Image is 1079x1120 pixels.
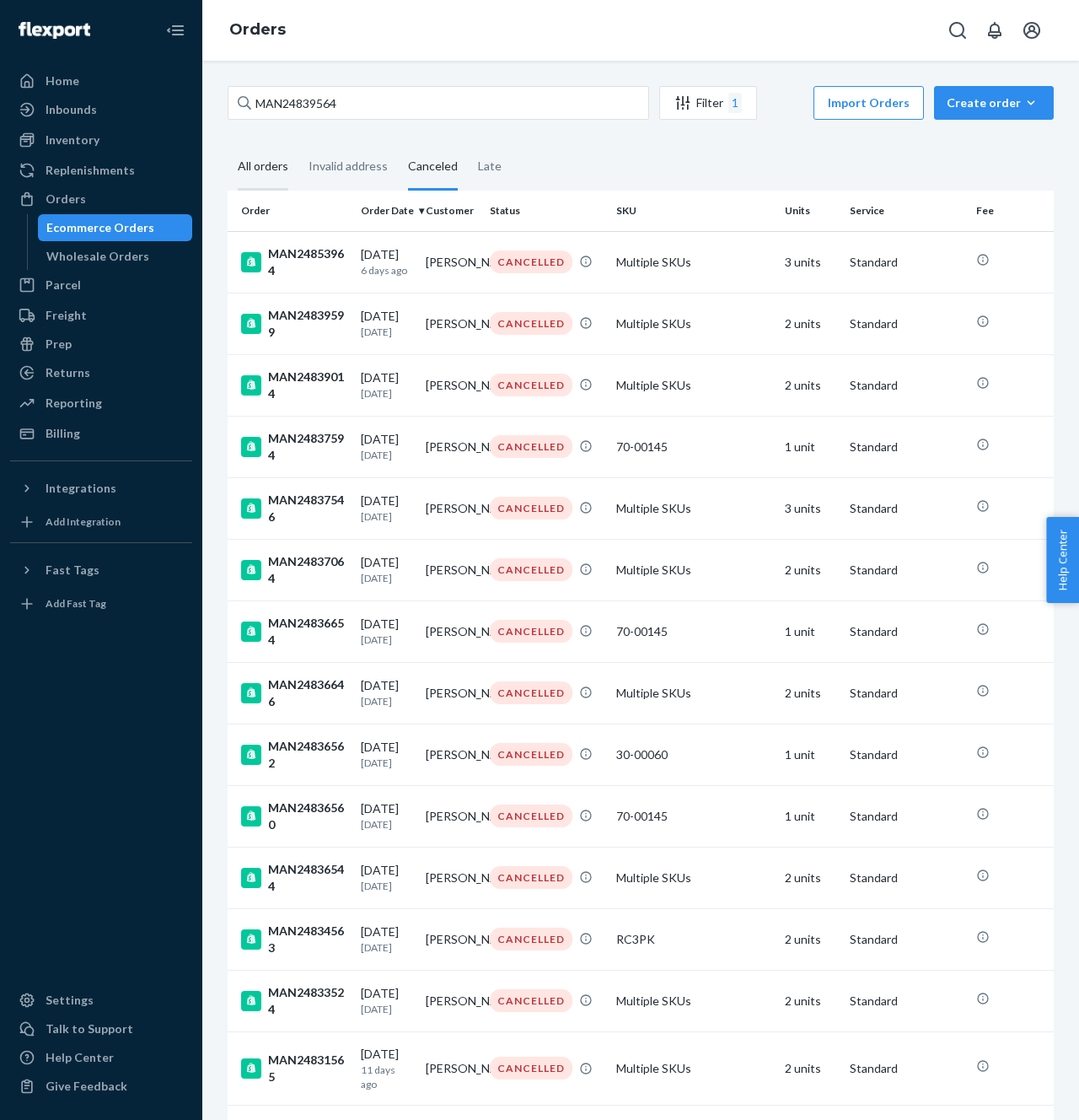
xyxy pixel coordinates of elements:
td: Multiple SKUs [609,662,778,724]
div: 70-00145 [616,439,771,455]
td: 1 unit [778,785,843,847]
div: Canceled [408,144,458,191]
div: Filter [660,93,756,113]
button: Import Orders [813,86,924,120]
p: [DATE] [361,633,412,647]
p: Standard [850,377,963,394]
p: [DATE] [361,386,412,401]
td: 1 unit [778,600,843,662]
div: CANCELLED [490,312,572,335]
div: Add Integration [46,514,121,529]
div: MAN24839014 [241,369,347,402]
p: Standard [850,439,963,455]
div: [DATE] [361,739,412,770]
td: [PERSON_NAME] [419,354,484,416]
td: [PERSON_NAME] [419,477,484,539]
p: Standard [850,746,963,763]
button: Integrations [10,475,192,502]
a: Prep [10,331,192,358]
p: [DATE] [361,694,412,708]
button: Open account menu [1015,13,1049,47]
div: [DATE] [361,246,412,277]
a: Add Fast Tag [10,590,192,617]
p: Standard [850,500,963,517]
p: [DATE] [361,571,412,585]
td: 2 units [778,1031,843,1105]
a: Billing [10,420,192,447]
button: Give Feedback [10,1073,192,1100]
img: Flexport logo [19,22,90,39]
div: MAN24837594 [241,430,347,464]
td: Multiple SKUs [609,293,778,354]
button: Filter [659,86,757,120]
div: CANCELLED [490,928,572,950]
div: Integrations [46,480,116,497]
p: Standard [850,254,963,271]
div: CANCELLED [490,558,572,581]
div: Reporting [46,395,102,412]
td: [PERSON_NAME] [419,908,484,970]
div: MAN24853964 [241,245,347,279]
p: Standard [850,870,963,886]
div: 30-00060 [616,746,771,763]
a: Inventory [10,127,192,153]
div: Home [46,73,79,89]
div: Customer [426,203,477,218]
div: [DATE] [361,1046,412,1091]
div: CANCELLED [490,250,572,273]
div: Create order [947,94,1041,111]
td: 2 units [778,847,843,908]
th: Fee [969,191,1071,231]
div: MAN24834563 [241,923,347,956]
div: MAN24831565 [241,1052,347,1085]
button: Help Center [1046,517,1079,603]
div: CANCELLED [490,1057,572,1080]
div: Invalid address [309,144,388,188]
div: Freight [46,307,87,324]
div: Replenishments [46,162,135,179]
div: Add Fast Tag [46,596,106,611]
div: 1 [728,93,742,113]
td: Multiple SKUs [609,970,778,1031]
div: Billing [46,425,80,442]
div: MAN24836562 [241,738,347,772]
p: Standard [850,562,963,579]
div: Parcel [46,277,81,293]
div: Inbounds [46,101,97,118]
div: [DATE] [361,985,412,1016]
div: MAN24833524 [241,984,347,1018]
td: 2 units [778,662,843,724]
div: CANCELLED [490,866,572,889]
th: Service [843,191,969,231]
td: [PERSON_NAME] [419,1031,484,1105]
td: 2 units [778,539,843,600]
td: 2 units [778,354,843,416]
p: [DATE] [361,817,412,832]
td: [PERSON_NAME] [419,231,484,293]
td: Multiple SKUs [609,354,778,416]
p: 6 days ago [361,263,412,277]
div: Late [478,144,502,188]
div: Returns [46,364,90,381]
div: [DATE] [361,923,412,955]
td: 2 units [778,293,843,354]
div: CANCELLED [490,743,572,766]
button: Open notifications [978,13,1012,47]
div: MAN24836544 [241,861,347,895]
div: 70-00145 [616,623,771,640]
td: [PERSON_NAME] [419,970,484,1031]
th: SKU [609,191,778,231]
a: Ecommerce Orders [38,214,193,241]
a: Reporting [10,390,192,417]
div: [DATE] [361,493,412,524]
td: [PERSON_NAME] [419,539,484,600]
a: Orders [229,20,286,39]
a: Wholesale Orders [38,243,193,270]
a: Home [10,67,192,94]
a: Returns [10,359,192,386]
a: Talk to Support [10,1015,192,1042]
th: Order Date [354,191,419,231]
td: Multiple SKUs [609,847,778,908]
div: [DATE] [361,862,412,893]
td: [PERSON_NAME] [419,724,484,785]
